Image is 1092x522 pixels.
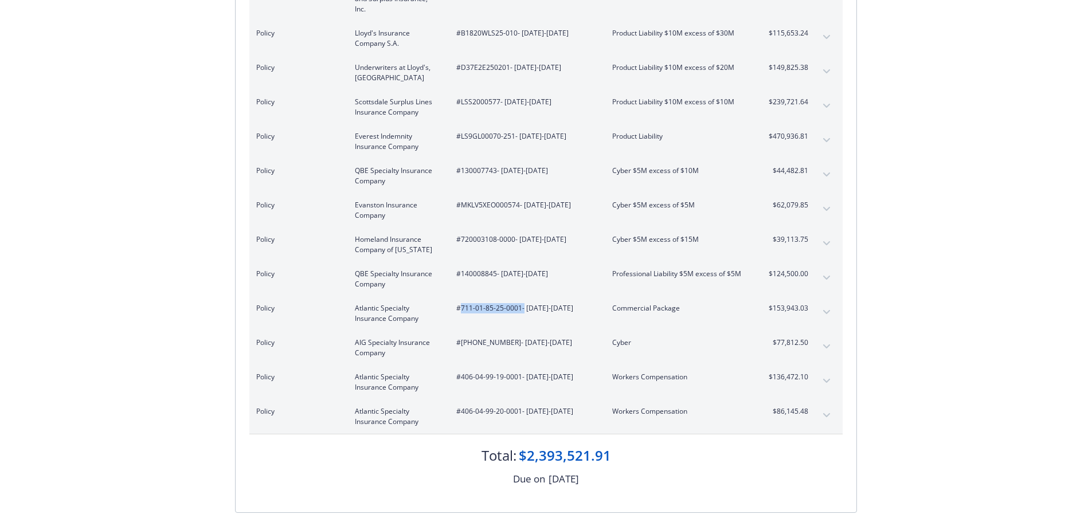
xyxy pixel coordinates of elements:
button: expand content [817,62,836,81]
div: PolicyUnderwriters at Lloyd's, [GEOGRAPHIC_DATA]#D37E2E250201- [DATE]-[DATE]Product Liability $10... [249,56,843,90]
span: Professional Liability $5M excess of $5M [612,269,747,279]
span: Workers Compensation [612,372,747,382]
span: $470,936.81 [765,131,808,142]
span: Cyber [612,337,747,348]
span: $44,482.81 [765,166,808,176]
span: Atlantic Specialty Insurance Company [355,406,438,427]
span: Everest Indemnity Insurance Company [355,131,438,152]
span: Product Liability $10M excess of $10M [612,97,747,107]
span: $62,079.85 [765,200,808,210]
span: Underwriters at Lloyd's, [GEOGRAPHIC_DATA] [355,62,438,83]
span: AIG Specialty Insurance Company [355,337,438,358]
div: PolicyAtlantic Specialty Insurance Company#711-01-85-25-0001- [DATE]-[DATE]Commercial Package$153... [249,296,843,331]
span: #D37E2E250201 - [DATE]-[DATE] [456,62,594,73]
span: Product Liability $10M excess of $30M [612,28,747,38]
span: Cyber $5M excess of $10M [612,166,747,176]
button: expand content [817,337,836,356]
div: PolicyQBE Specialty Insurance Company#140008845- [DATE]-[DATE]Professional Liability $5M excess o... [249,262,843,296]
span: Atlantic Specialty Insurance Company [355,303,438,324]
span: Policy [256,303,336,313]
button: expand content [817,131,836,150]
span: #LS9GL00070-251 - [DATE]-[DATE] [456,131,594,142]
span: #711-01-85-25-0001 - [DATE]-[DATE] [456,303,594,313]
span: $86,145.48 [765,406,808,417]
span: #720003108-0000 - [DATE]-[DATE] [456,234,594,245]
button: expand content [817,406,836,425]
span: Cyber $5M excess of $15M [612,234,747,245]
span: Lloyd's Insurance Company S.A. [355,28,438,49]
div: PolicyScottsdale Surplus Lines Insurance Company#LSS2000577- [DATE]-[DATE]Product Liability $10M ... [249,90,843,124]
button: expand content [817,200,836,218]
span: Policy [256,200,336,210]
span: Workers Compensation [612,406,747,417]
span: Atlantic Specialty Insurance Company [355,372,438,393]
span: Commercial Package [612,303,747,313]
span: $153,943.03 [765,303,808,313]
span: QBE Specialty Insurance Company [355,269,438,289]
button: expand content [817,28,836,46]
span: Product Liability $10M excess of $20M [612,62,747,73]
div: PolicyAIG Specialty Insurance Company#[PHONE_NUMBER]- [DATE]-[DATE]Cyber$77,812.50expand content [249,331,843,365]
span: #406-04-99-20-0001 - [DATE]-[DATE] [456,406,594,417]
span: Scottsdale Surplus Lines Insurance Company [355,97,438,117]
span: Homeland Insurance Company of [US_STATE] [355,234,438,255]
div: Due on [513,472,545,486]
span: #[PHONE_NUMBER] - [DATE]-[DATE] [456,337,594,348]
button: expand content [817,166,836,184]
span: Policy [256,337,336,348]
div: PolicyLloyd's Insurance Company S.A.#B1820WLS25-010- [DATE]-[DATE]Product Liability $10M excess o... [249,21,843,56]
span: $115,653.24 [765,28,808,38]
span: Evanston Insurance Company [355,200,438,221]
span: #LSS2000577 - [DATE]-[DATE] [456,97,594,107]
span: Policy [256,372,336,382]
span: Cyber $5M excess of $5M [612,200,747,210]
span: $136,472.10 [765,372,808,382]
span: $149,825.38 [765,62,808,73]
div: [DATE] [549,472,579,486]
button: expand content [817,97,836,115]
span: Policy [256,62,336,73]
span: $239,721.64 [765,97,808,107]
div: PolicyHomeland Insurance Company of [US_STATE]#720003108-0000- [DATE]-[DATE]Cyber $5M excess of $... [249,227,843,262]
span: Product Liability [612,131,747,142]
div: $2,393,521.91 [519,446,611,465]
div: PolicyEvanston Insurance Company#MKLV5XEO000574- [DATE]-[DATE]Cyber $5M excess of $5M$62,079.85ex... [249,193,843,227]
div: PolicyEverest Indemnity Insurance Company#LS9GL00070-251- [DATE]-[DATE]Product Liability$470,936.... [249,124,843,159]
span: #MKLV5XEO000574 - [DATE]-[DATE] [456,200,594,210]
span: Policy [256,28,336,38]
span: $39,113.75 [765,234,808,245]
span: Policy [256,406,336,417]
span: QBE Specialty Insurance Company [355,166,438,186]
button: expand content [817,269,836,287]
div: PolicyAtlantic Specialty Insurance Company#406-04-99-20-0001- [DATE]-[DATE]Workers Compensation$8... [249,399,843,434]
span: $77,812.50 [765,337,808,348]
span: #406-04-99-19-0001 - [DATE]-[DATE] [456,372,594,382]
span: #130007743 - [DATE]-[DATE] [456,166,594,176]
span: Policy [256,234,336,245]
span: #140008845 - [DATE]-[DATE] [456,269,594,279]
span: Policy [256,269,336,279]
button: expand content [817,372,836,390]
